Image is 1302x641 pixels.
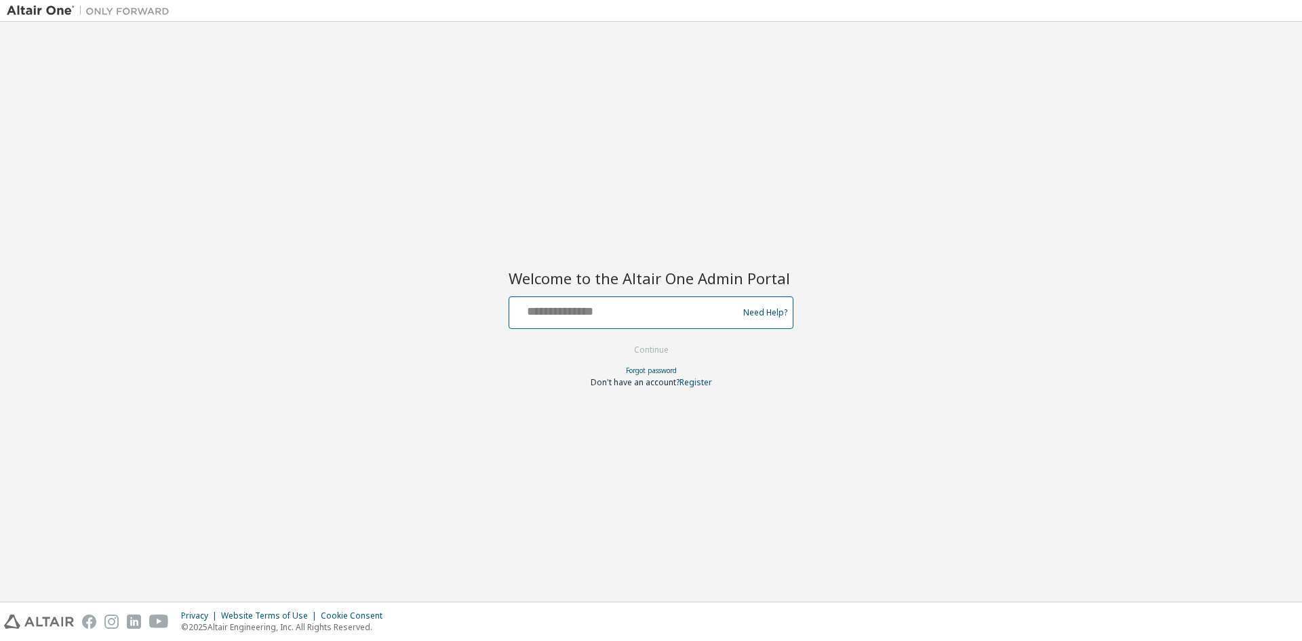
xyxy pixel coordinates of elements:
a: Forgot password [626,366,677,375]
div: Cookie Consent [321,610,391,621]
img: altair_logo.svg [4,615,74,629]
a: Need Help? [743,312,787,313]
a: Register [679,376,712,388]
p: © 2025 Altair Engineering, Inc. All Rights Reserved. [181,621,391,633]
div: Privacy [181,610,221,621]
img: facebook.svg [82,615,96,629]
img: youtube.svg [149,615,169,629]
img: Altair One [7,4,176,18]
img: instagram.svg [104,615,119,629]
span: Don't have an account? [591,376,679,388]
h2: Welcome to the Altair One Admin Portal [509,269,793,288]
div: Website Terms of Use [221,610,321,621]
img: linkedin.svg [127,615,141,629]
